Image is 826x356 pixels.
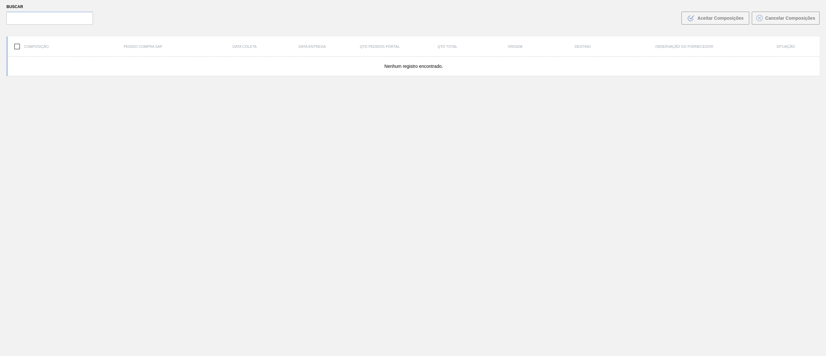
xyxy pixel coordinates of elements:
[752,12,820,25] button: Cancelar Composições
[76,45,211,48] div: Pedido Compra SAP
[681,12,749,25] button: Aceitar Composições
[697,16,743,21] span: Aceitar Composições
[549,45,617,48] div: Destino
[6,2,93,12] label: Buscar
[414,45,481,48] div: Qtd Total
[752,45,820,48] div: Situação
[278,45,346,48] div: Data entrega
[481,45,549,48] div: Origem
[8,40,76,53] div: Composição
[211,45,278,48] div: Data coleta
[346,45,414,48] div: Qtd Pedidos Portal
[765,16,815,21] span: Cancelar Composições
[384,64,443,69] span: Nenhum registro encontrado.
[617,45,752,48] div: Observação do Fornecedor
